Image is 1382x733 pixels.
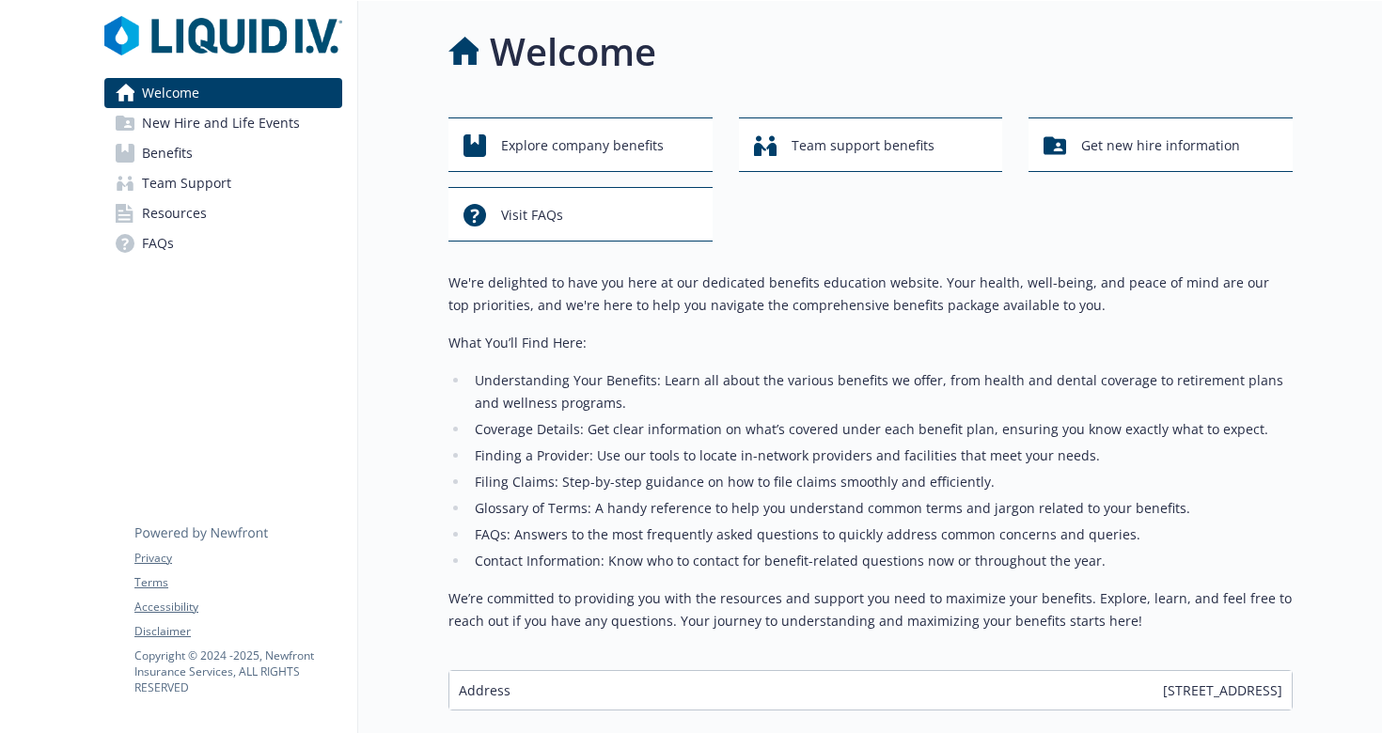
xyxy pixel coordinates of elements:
p: We’re committed to providing you with the resources and support you need to maximize your benefit... [448,587,1293,632]
button: Explore company benefits [448,117,713,172]
p: We're delighted to have you here at our dedicated benefits education website. Your health, well-b... [448,272,1293,317]
a: Accessibility [134,599,341,616]
span: Welcome [142,78,199,108]
li: FAQs: Answers to the most frequently asked questions to quickly address common concerns and queries. [469,523,1293,546]
li: Coverage Details: Get clear information on what’s covered under each benefit plan, ensuring you k... [469,418,1293,441]
a: Team Support [104,168,342,198]
a: Benefits [104,138,342,168]
a: Terms [134,574,341,591]
a: Privacy [134,550,341,567]
button: Team support benefits [739,117,1003,172]
span: Visit FAQs [501,197,563,233]
a: Resources [104,198,342,228]
button: Get new hire information [1029,117,1293,172]
li: Glossary of Terms: A handy reference to help you understand common terms and jargon related to yo... [469,497,1293,520]
span: Get new hire information [1081,128,1240,164]
a: Welcome [104,78,342,108]
span: Benefits [142,138,193,168]
span: Explore company benefits [501,128,664,164]
span: Address [459,680,510,700]
li: Understanding Your Benefits: Learn all about the various benefits we offer, from health and denta... [469,369,1293,414]
span: [STREET_ADDRESS] [1163,680,1282,700]
span: FAQs [142,228,174,258]
a: New Hire and Life Events [104,108,342,138]
span: Team support benefits [792,128,934,164]
li: Finding a Provider: Use our tools to locate in-network providers and facilities that meet your ne... [469,444,1293,467]
p: Copyright © 2024 - 2025 , Newfront Insurance Services, ALL RIGHTS RESERVED [134,647,341,695]
h1: Welcome [490,23,656,80]
span: Team Support [142,168,231,198]
span: New Hire and Life Events [142,108,300,138]
span: Resources [142,198,207,228]
li: Filing Claims: Step-by-step guidance on how to file claims smoothly and efficiently. [469,471,1293,493]
a: FAQs [104,228,342,258]
p: What You’ll Find Here: [448,332,1293,354]
li: Contact Information: Know who to contact for benefit-related questions now or throughout the year. [469,550,1293,572]
a: Disclaimer [134,623,341,640]
button: Visit FAQs [448,187,713,242]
